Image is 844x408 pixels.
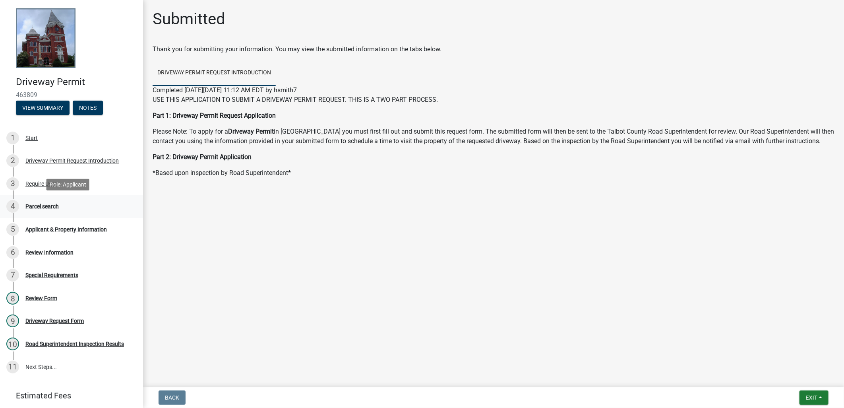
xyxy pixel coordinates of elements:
[6,338,19,350] div: 10
[25,135,38,141] div: Start
[25,158,119,163] div: Driveway Permit Request Introduction
[153,86,297,94] span: Completed [DATE][DATE] 11:12 AM EDT by hsmith7
[73,101,103,115] button: Notes
[73,105,103,111] wm-modal-confirm: Notes
[153,127,834,146] p: Please Note: To apply for a in [GEOGRAPHIC_DATA] you must first fill out and submit this request ...
[159,391,186,405] button: Back
[6,315,19,327] div: 9
[16,8,75,68] img: Talbot County, Georgia
[25,341,124,347] div: Road Superintendent Inspection Results
[806,394,817,401] span: Exit
[6,388,130,404] a: Estimated Fees
[25,227,107,232] div: Applicant & Property Information
[6,177,19,190] div: 3
[16,105,70,111] wm-modal-confirm: Summary
[25,318,84,324] div: Driveway Request Form
[153,112,276,119] strong: Part 1: Driveway Permit Request Application
[25,181,56,187] div: Require User
[25,295,57,301] div: Review Form
[25,272,78,278] div: Special Requirements
[6,246,19,259] div: 6
[6,223,19,236] div: 5
[153,60,276,86] a: Driveway Permit Request Introduction
[153,168,834,178] p: *Based upon inspection by Road Superintendent*
[153,95,834,105] p: USE THIS APPLICATION TO SUBMIT A DRIVEWAY PERMIT REQUEST. THIS IS A TWO PART PROCESS.
[6,200,19,213] div: 4
[46,179,89,190] div: Role: Applicant
[153,10,225,29] h1: Submitted
[6,269,19,282] div: 7
[228,128,274,135] strong: Driveway Permit
[16,91,127,99] span: 463809
[799,391,829,405] button: Exit
[153,153,252,161] strong: Part 2: Driveway Permit Application
[16,101,70,115] button: View Summary
[25,204,59,209] div: Parcel search
[25,250,74,255] div: Review Information
[16,76,137,88] h4: Driveway Permit
[6,361,19,373] div: 11
[165,394,179,401] span: Back
[6,154,19,167] div: 2
[153,45,834,54] div: Thank you for submitting your information. You may view the submitted information on the tabs below.
[6,132,19,144] div: 1
[6,292,19,305] div: 8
